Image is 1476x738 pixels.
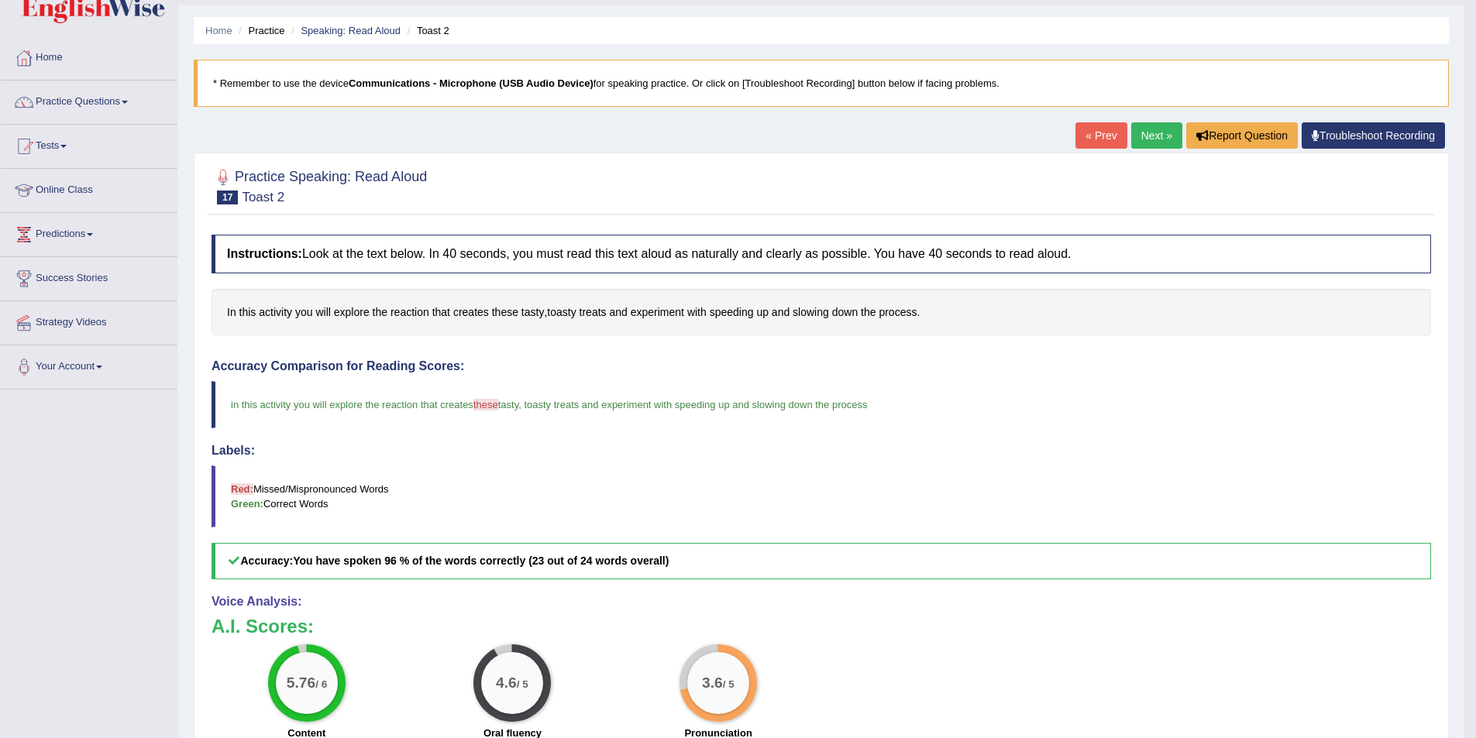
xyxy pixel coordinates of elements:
[212,465,1431,527] blockquote: Missed/Mispronounced Words Correct Words
[212,235,1431,273] h4: Look at the text below. In 40 seconds, you must read this text aloud as naturally and clearly as ...
[687,304,707,321] span: Click to see word definition
[1,213,177,252] a: Predictions
[517,679,528,691] small: / 5
[231,498,263,510] b: Green:
[293,554,669,567] b: You have spoken 96 % of the words correctly (23 out of 24 words overall)
[723,679,735,691] small: / 5
[239,304,256,321] span: Click to see word definition
[404,23,449,38] li: Toast 2
[391,304,429,321] span: Click to see word definition
[1302,122,1445,149] a: Troubleshoot Recording
[524,399,867,410] span: toasty treats and experiment with speeding up and slowing down the process
[212,359,1431,373] h4: Accuracy Comparison for Reading Scores:
[315,304,330,321] span: Click to see word definition
[580,304,607,321] span: Click to see word definition
[212,444,1431,458] h4: Labels:
[212,289,1431,336] div: , .
[497,674,518,692] big: 4.6
[334,304,370,321] span: Click to see word definition
[609,304,627,321] span: Click to see word definition
[194,60,1449,107] blockquote: * Remember to use the device for speaking practice. Or click on [Troubleshoot Recording] button b...
[1131,122,1182,149] a: Next »
[212,616,314,637] b: A.I. Scores:
[212,166,427,204] h2: Practice Speaking: Read Aloud
[631,304,684,321] span: Click to see word definition
[702,674,723,692] big: 3.6
[879,304,917,321] span: Click to see word definition
[1075,122,1127,149] a: « Prev
[547,304,576,321] span: Click to see word definition
[492,304,518,321] span: Click to see word definition
[301,25,401,36] a: Speaking: Read Aloud
[453,304,489,321] span: Click to see word definition
[231,483,253,495] b: Red:
[212,595,1431,609] h4: Voice Analysis:
[521,304,545,321] span: Click to see word definition
[212,543,1431,579] h5: Accuracy:
[1,81,177,119] a: Practice Questions
[205,25,232,36] a: Home
[1,257,177,296] a: Success Stories
[231,399,473,410] span: in this activity you will explore the reaction that creates
[498,399,519,410] span: tasty
[315,679,327,691] small: / 6
[235,23,284,38] li: Practice
[242,190,284,204] small: Toast 2
[710,304,754,321] span: Click to see word definition
[1,345,177,384] a: Your Account
[227,247,302,260] b: Instructions:
[227,304,236,321] span: Click to see word definition
[861,304,876,321] span: Click to see word definition
[1186,122,1298,149] button: Report Question
[373,304,387,321] span: Click to see word definition
[1,301,177,340] a: Strategy Videos
[756,304,769,321] span: Click to see word definition
[1,36,177,75] a: Home
[349,77,593,89] b: Communications - Microphone (USB Audio Device)
[473,399,498,410] span: these
[217,191,238,204] span: 17
[772,304,790,321] span: Click to see word definition
[518,399,521,410] span: ,
[832,304,858,321] span: Click to see word definition
[1,125,177,163] a: Tests
[287,674,315,692] big: 5.76
[259,304,292,321] span: Click to see word definition
[1,169,177,208] a: Online Class
[432,304,450,321] span: Click to see word definition
[793,304,829,321] span: Click to see word definition
[295,304,313,321] span: Click to see word definition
